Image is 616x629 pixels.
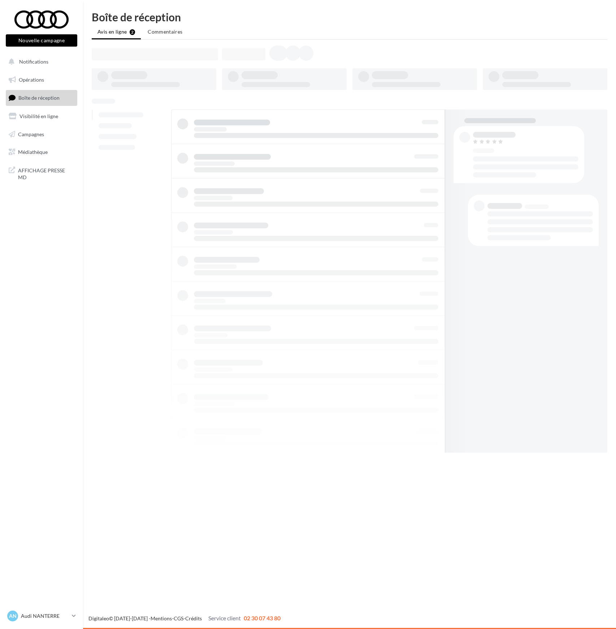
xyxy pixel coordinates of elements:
[19,59,48,65] span: Notifications
[185,615,202,621] a: Crédits
[88,615,109,621] a: Digitaleo
[9,612,17,620] span: AN
[4,163,79,184] a: AFFICHAGE PRESSE MD
[6,609,77,623] a: AN Audi NANTERRE
[6,34,77,47] button: Nouvelle campagne
[208,615,241,621] span: Service client
[4,127,79,142] a: Campagnes
[151,615,172,621] a: Mentions
[148,29,182,35] span: Commentaires
[4,109,79,124] a: Visibilité en ligne
[4,145,79,160] a: Médiathèque
[244,615,281,621] span: 02 30 07 43 80
[174,615,183,621] a: CGS
[4,90,79,105] a: Boîte de réception
[92,12,607,22] div: Boîte de réception
[18,165,74,181] span: AFFICHAGE PRESSE MD
[19,77,44,83] span: Opérations
[21,612,69,620] p: Audi NANTERRE
[88,615,281,621] span: © [DATE]-[DATE] - - -
[4,54,76,69] button: Notifications
[18,95,60,101] span: Boîte de réception
[18,131,44,137] span: Campagnes
[4,72,79,87] a: Opérations
[19,113,58,119] span: Visibilité en ligne
[18,149,48,155] span: Médiathèque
